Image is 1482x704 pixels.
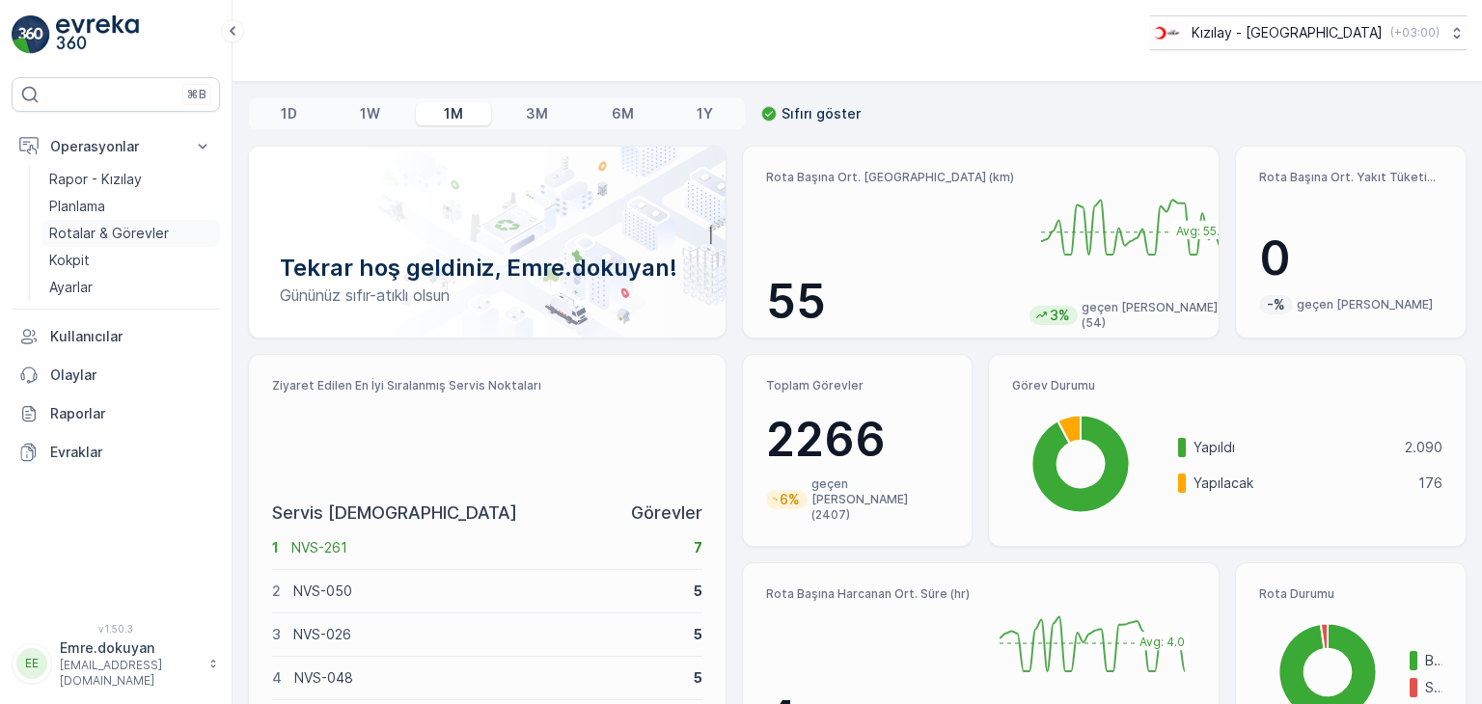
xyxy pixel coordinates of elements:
[1259,170,1442,185] p: Rota Başına Ort. Yakıt Tüketimi (lt)
[293,582,681,601] p: NVS-050
[60,658,199,689] p: [EMAIL_ADDRESS][DOMAIN_NAME]
[1192,23,1383,42] p: Kızılay - [GEOGRAPHIC_DATA]
[1259,586,1442,602] p: Rota Durumu
[50,137,181,156] p: Operasyonlar
[41,193,220,220] a: Planlama
[1259,230,1442,287] p: 0
[12,127,220,166] button: Operasyonlar
[50,366,212,385] p: Olaylar
[694,668,702,688] p: 5
[1425,678,1442,697] p: Süresi doldu
[281,104,297,123] p: 1D
[360,104,380,123] p: 1W
[694,582,702,601] p: 5
[1194,474,1406,493] p: Yapılacak
[272,378,702,393] p: Ziyaret Edilen En İyi Sıralanmış Servis Noktaları
[41,247,220,274] a: Kokpit
[49,278,93,297] p: Ayarlar
[49,197,105,216] p: Planlama
[1150,15,1467,50] button: Kızılay - [GEOGRAPHIC_DATA](+03:00)
[50,327,212,346] p: Kullanıcılar
[12,15,50,54] img: logo
[49,170,142,189] p: Rapor - Kızılay
[50,404,212,423] p: Raporlar
[12,638,220,689] button: EEEmre.dokuyan[EMAIL_ADDRESS][DOMAIN_NAME]
[280,284,695,307] p: Gününüz sıfır-atıklı olsun
[1048,306,1072,325] p: 3%
[272,538,279,557] p: 1
[444,104,463,123] p: 1M
[280,253,695,284] p: Tekrar hoş geldiniz, Emre.dokuyan!
[12,623,220,635] span: v 1.50.3
[291,538,681,557] p: NVS-261
[272,668,282,688] p: 4
[778,490,802,509] p: 6%
[1265,295,1287,314] p: -%
[782,104,861,123] p: Sıfırı göster
[41,166,220,193] a: Rapor - Kızılay
[694,625,702,644] p: 5
[1194,438,1392,457] p: Yapıldı
[694,538,702,557] p: 7
[631,500,702,527] p: Görevler
[272,582,281,601] p: 2
[1425,651,1442,670] p: Bitmiş
[1150,22,1184,43] img: k%C4%B1z%C4%B1lay_D5CCths_t1JZB0k.png
[1405,438,1442,457] p: 2.090
[766,411,949,469] p: 2266
[41,220,220,247] a: Rotalar & Görevler
[50,443,212,462] p: Evraklar
[766,170,1014,185] p: Rota Başına Ort. [GEOGRAPHIC_DATA] (km)
[49,224,169,243] p: Rotalar & Görevler
[1390,25,1440,41] p: ( +03:00 )
[766,378,949,393] p: Toplam Görevler
[272,625,281,644] p: 3
[811,476,948,523] p: geçen [PERSON_NAME] (2407)
[526,104,548,123] p: 3M
[293,625,681,644] p: NVS-026
[12,394,220,433] a: Raporlar
[12,356,220,394] a: Olaylar
[294,668,681,688] p: NVS-048
[187,87,206,102] p: ⌘B
[612,104,634,123] p: 6M
[12,433,220,472] a: Evraklar
[1012,378,1442,393] p: Görev Durumu
[766,273,1014,331] p: 55
[1082,300,1235,331] p: geçen [PERSON_NAME] (54)
[697,104,713,123] p: 1Y
[1418,474,1442,493] p: 176
[272,500,517,527] p: Servis [DEMOGRAPHIC_DATA]
[1297,297,1433,312] p: geçen [PERSON_NAME]
[41,274,220,301] a: Ayarlar
[12,317,220,356] a: Kullanıcılar
[766,586,974,602] p: Rota Başına Harcanan Ort. Süre (hr)
[56,15,139,54] img: logo_light-DOdMpM7g.png
[60,638,199,658] p: Emre.dokuyan
[16,648,47,679] div: EE
[49,251,90,270] p: Kokpit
